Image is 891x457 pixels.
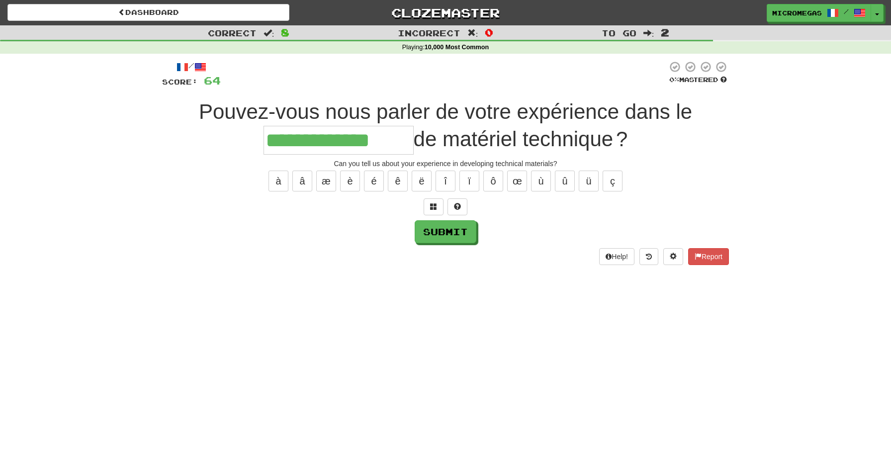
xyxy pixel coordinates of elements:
span: To go [602,28,636,38]
button: ê [388,171,408,191]
span: 64 [204,74,221,87]
span: Correct [208,28,257,38]
button: Round history (alt+y) [639,248,658,265]
span: de matériel technique ? [414,127,628,151]
span: : [264,29,274,37]
span: 0 % [669,76,679,84]
strong: 10,000 Most Common [425,44,489,51]
span: 0 [485,26,493,38]
button: ô [483,171,503,191]
div: Can you tell us about your experience in developing technical materials? [162,159,729,169]
a: Clozemaster [304,4,586,21]
button: â [292,171,312,191]
span: : [467,29,478,37]
button: Submit [415,220,476,243]
button: ç [603,171,623,191]
button: Single letter hint - you only get 1 per sentence and score half the points! alt+h [447,198,467,215]
button: Help! [599,248,634,265]
button: ù [531,171,551,191]
button: î [436,171,455,191]
div: Mastered [667,76,729,85]
button: œ [507,171,527,191]
a: microMEGAS / [767,4,871,22]
button: Report [688,248,729,265]
span: 2 [661,26,669,38]
button: Switch sentence to multiple choice alt+p [424,198,444,215]
button: ï [459,171,479,191]
button: æ [316,171,336,191]
button: û [555,171,575,191]
span: Pouvez-vous nous parler de votre expérience dans le [199,100,692,123]
button: é [364,171,384,191]
span: microMEGAS [772,8,822,17]
span: : [643,29,654,37]
div: / [162,61,221,73]
span: Incorrect [398,28,460,38]
span: / [844,8,849,15]
button: ü [579,171,599,191]
button: è [340,171,360,191]
button: ë [412,171,432,191]
button: à [268,171,288,191]
span: Score: [162,78,198,86]
span: 8 [281,26,289,38]
a: Dashboard [7,4,289,21]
